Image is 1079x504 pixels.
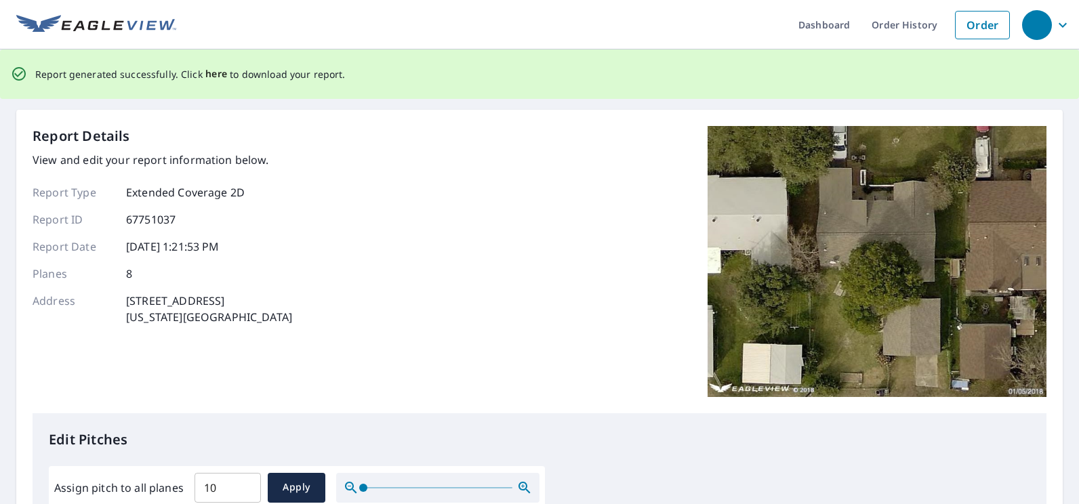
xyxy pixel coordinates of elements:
[708,126,1046,397] img: Top image
[279,479,314,496] span: Apply
[33,126,130,146] p: Report Details
[49,429,1030,450] p: Edit Pitches
[126,211,176,228] p: 67751037
[33,152,292,168] p: View and edit your report information below.
[54,480,184,496] label: Assign pitch to all planes
[33,238,114,255] p: Report Date
[33,211,114,228] p: Report ID
[126,266,132,282] p: 8
[35,66,346,83] p: Report generated successfully. Click to download your report.
[126,293,292,325] p: [STREET_ADDRESS] [US_STATE][GEOGRAPHIC_DATA]
[33,293,114,325] p: Address
[205,66,228,83] button: here
[955,11,1010,39] a: Order
[126,184,245,201] p: Extended Coverage 2D
[268,473,325,503] button: Apply
[33,184,114,201] p: Report Type
[126,238,220,255] p: [DATE] 1:21:53 PM
[33,266,114,282] p: Planes
[16,15,176,35] img: EV Logo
